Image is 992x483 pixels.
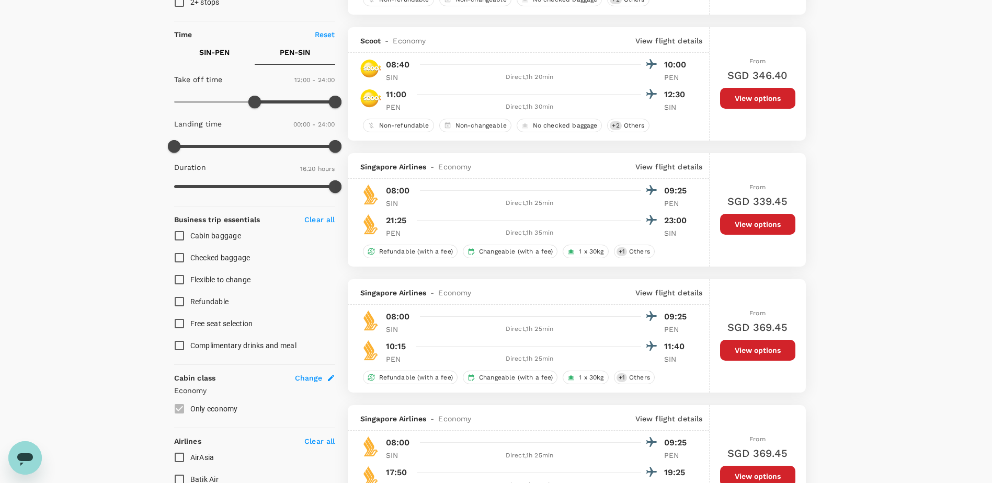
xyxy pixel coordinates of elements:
p: 12:30 [664,88,690,101]
span: - [426,287,438,298]
p: Take off time [174,74,223,85]
iframe: Schaltfläche zum Öffnen des Messaging-Fensters [8,441,42,475]
p: 08:00 [386,185,410,197]
button: View options [720,214,795,235]
p: Reset [315,29,335,40]
span: + 1 [617,247,627,256]
p: PEN [386,228,412,238]
img: SQ [360,184,381,205]
span: 1 x 30kg [575,373,608,382]
p: PEN [664,198,690,209]
span: 1 x 30kg [575,247,608,256]
span: Non-changeable [451,121,511,130]
span: Others [625,373,654,382]
div: +1Others [614,371,655,384]
p: PEN [664,324,690,335]
div: Non-refundable [363,119,434,132]
strong: Cabin class [174,374,216,382]
span: Singapore Airlines [360,413,427,424]
img: TR [360,88,381,109]
div: No checked baggage [517,119,602,132]
span: Changeable (with a fee) [475,373,557,382]
div: Refundable (with a fee) [363,371,458,384]
p: Landing time [174,119,222,129]
p: 08:00 [386,436,410,449]
p: PEN [664,450,690,461]
p: 11:00 [386,88,407,101]
p: Time [174,29,192,40]
p: SIN [386,450,412,461]
p: 23:00 [664,214,690,227]
span: Change [295,373,323,383]
strong: Airlines [174,437,201,445]
img: SQ [360,340,381,361]
span: - [426,413,438,424]
p: View flight details [635,287,703,298]
span: Singapore Airlines [360,287,427,298]
h6: SGD 369.45 [727,319,788,336]
p: 08:00 [386,310,410,323]
span: Economy [438,413,471,424]
img: SQ [360,436,381,457]
div: 1 x 30kg [563,245,608,258]
span: + 1 [617,373,627,382]
p: 09:25 [664,436,690,449]
span: Flexible to change [190,275,251,284]
p: View flight details [635,36,703,46]
span: Checked baggage [190,254,250,262]
p: 19:25 [664,466,690,479]
div: Non-changeable [439,119,511,132]
p: Duration [174,162,206,172]
div: Direct , 1h 35min [418,228,641,238]
p: 08:40 [386,59,410,71]
span: From [749,183,766,191]
div: Changeable (with a fee) [463,371,557,384]
span: - [381,36,393,46]
div: Direct , 1h 25min [418,198,641,209]
img: SQ [360,214,381,235]
span: Economy [438,162,471,172]
span: + 2 [610,121,621,130]
p: 10:00 [664,59,690,71]
span: AirAsia [190,453,214,462]
div: 1 x 30kg [563,371,608,384]
p: 10:15 [386,340,406,353]
div: Direct , 1h 20min [418,72,641,83]
p: PEN [664,72,690,83]
span: 00:00 - 24:00 [293,121,335,128]
span: Economy [393,36,426,46]
p: 11:40 [664,340,690,353]
p: PEN [386,102,412,112]
h6: SGD 369.45 [727,445,788,462]
span: Non-refundable [375,121,434,130]
p: SIN [664,228,690,238]
h6: SGD 346.40 [727,67,788,84]
span: 16.20 hours [300,165,335,172]
p: SIN - PEN [199,47,230,57]
div: +2Others [607,119,649,132]
strong: Business trip essentials [174,215,260,224]
h6: SGD 339.45 [727,193,788,210]
p: 17:50 [386,466,407,479]
div: +1Others [614,245,655,258]
span: Others [625,247,654,256]
p: SIN [664,102,690,112]
span: Complimentary drinks and meal [190,341,297,350]
p: Clear all [304,436,335,446]
span: Cabin baggage [190,232,241,240]
span: From [749,309,766,317]
div: Direct , 1h 25min [418,451,641,461]
div: Direct , 1h 25min [418,354,641,364]
span: Refundable (with a fee) [375,373,457,382]
p: PEN [386,354,412,364]
span: Refundable [190,297,229,306]
span: - [426,162,438,172]
div: Changeable (with a fee) [463,245,557,258]
span: From [749,57,766,65]
button: View options [720,88,795,109]
p: SIN [386,72,412,83]
span: No checked baggage [529,121,602,130]
p: SIN [664,354,690,364]
span: 12:00 - 24:00 [294,76,335,84]
div: Direct , 1h 30min [418,102,641,112]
